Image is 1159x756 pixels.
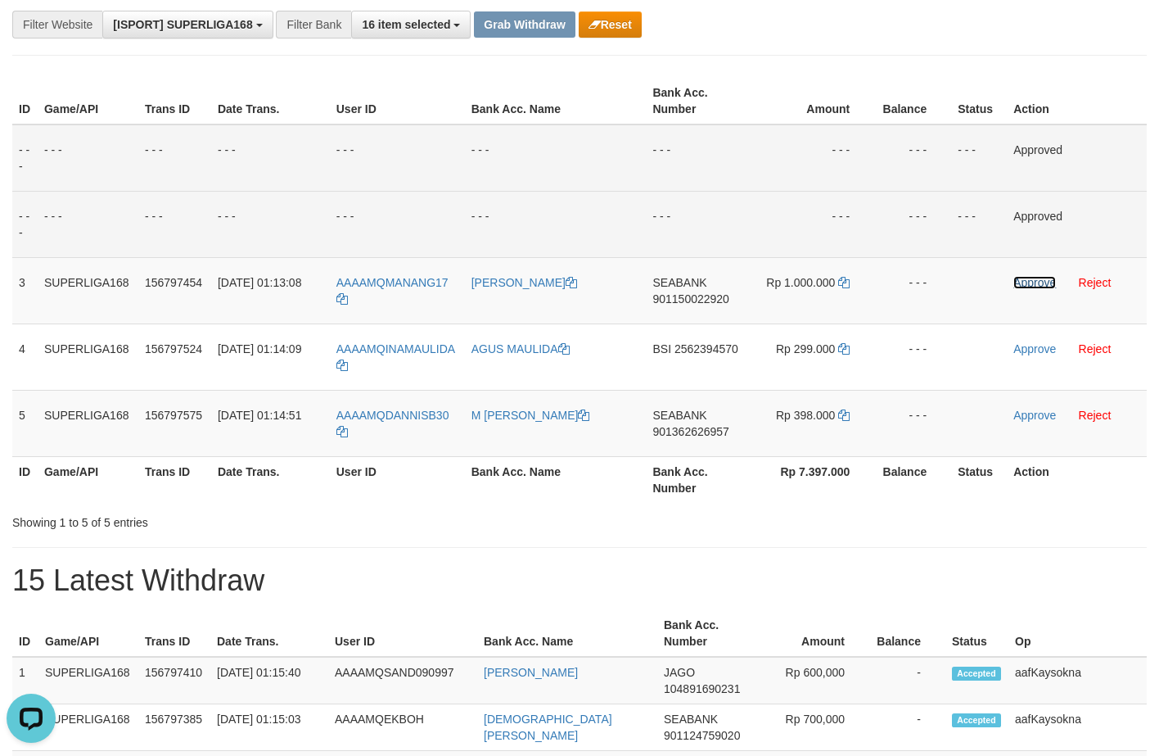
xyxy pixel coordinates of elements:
[211,78,330,124] th: Date Trans.
[328,610,477,657] th: User ID
[664,729,740,742] span: Copy 901124759020 to clipboard
[652,276,706,289] span: SEABANK
[218,276,301,289] span: [DATE] 01:13:08
[330,124,465,192] td: - - -
[945,610,1008,657] th: Status
[951,191,1007,257] td: - - -
[12,78,38,124] th: ID
[336,409,449,438] a: AAAAMQDANNISB30
[38,456,138,503] th: Game/API
[328,704,477,751] td: AAAAMQEKBOH
[336,276,449,289] span: AAAAMQMANANG17
[336,342,455,355] span: AAAAMQINAMAULIDA
[145,342,202,355] span: 156797524
[113,18,252,31] span: [ISPORT] SUPERLIGA168
[12,610,38,657] th: ID
[874,390,951,456] td: - - -
[12,456,38,503] th: ID
[652,292,728,306] span: Copy 901150022920 to clipboard
[38,657,138,704] td: SUPERLIGA168
[276,11,351,38] div: Filter Bank
[874,191,951,257] td: - - -
[138,191,211,257] td: - - -
[838,409,850,422] a: Copy 398000 to clipboard
[7,7,56,56] button: Open LiveChat chat widget
[664,666,695,679] span: JAGO
[838,276,850,289] a: Copy 1000000 to clipboard
[38,257,138,324] td: SUPERLIGA168
[1079,276,1112,289] a: Reject
[874,124,951,192] td: - - -
[12,508,471,531] div: Showing 1 to 5 of 5 entries
[12,390,38,456] td: 5
[1079,409,1112,422] a: Reject
[652,425,728,438] span: Copy 901362626957 to clipboard
[758,78,874,124] th: Amount
[951,78,1007,124] th: Status
[138,124,211,192] td: - - -
[471,409,590,422] a: M [PERSON_NAME]
[652,342,671,355] span: BSI
[465,456,647,503] th: Bank Acc. Name
[210,657,328,704] td: [DATE] 01:15:40
[646,191,758,257] td: - - -
[484,713,612,742] a: [DEMOGRAPHIC_DATA][PERSON_NAME]
[145,409,202,422] span: 156797575
[1008,704,1147,751] td: aafKaysokna
[657,610,754,657] th: Bank Acc. Number
[1008,610,1147,657] th: Op
[646,78,758,124] th: Bank Acc. Number
[38,191,138,257] td: - - -
[330,456,465,503] th: User ID
[874,257,951,324] td: - - -
[218,409,301,422] span: [DATE] 01:14:51
[664,682,740,695] span: Copy 104891690231 to clipboard
[465,124,647,192] td: - - -
[1007,124,1147,192] td: Approved
[646,124,758,192] td: - - -
[1013,409,1056,422] a: Approve
[330,78,465,124] th: User ID
[138,610,210,657] th: Trans ID
[336,409,449,422] span: AAAAMQDANNISB30
[754,657,869,704] td: Rp 600,000
[1007,191,1147,257] td: Approved
[12,657,38,704] td: 1
[952,667,1001,681] span: Accepted
[1008,657,1147,704] td: aafKaysokna
[471,276,577,289] a: [PERSON_NAME]
[1007,456,1147,503] th: Action
[12,257,38,324] td: 3
[484,666,578,679] a: [PERSON_NAME]
[471,342,570,355] a: AGUS MAULIDA
[952,713,1001,727] span: Accepted
[869,704,945,751] td: -
[1013,276,1056,289] a: Approve
[465,78,647,124] th: Bank Acc. Name
[674,342,738,355] span: Copy 2562394570 to clipboard
[869,610,945,657] th: Balance
[362,18,450,31] span: 16 item selected
[211,124,330,192] td: - - -
[1007,78,1147,124] th: Action
[211,191,330,257] td: - - -
[776,409,835,422] span: Rp 398.000
[138,78,211,124] th: Trans ID
[12,191,38,257] td: - - -
[874,456,951,503] th: Balance
[12,564,1147,597] h1: 15 Latest Withdraw
[874,324,951,390] td: - - -
[1013,342,1056,355] a: Approve
[351,11,471,38] button: 16 item selected
[38,704,138,751] td: SUPERLIGA168
[12,124,38,192] td: - - -
[138,657,210,704] td: 156797410
[218,342,301,355] span: [DATE] 01:14:09
[12,324,38,390] td: 4
[211,456,330,503] th: Date Trans.
[38,78,138,124] th: Game/API
[874,78,951,124] th: Balance
[652,409,706,422] span: SEABANK
[646,456,758,503] th: Bank Acc. Number
[38,324,138,390] td: SUPERLIGA168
